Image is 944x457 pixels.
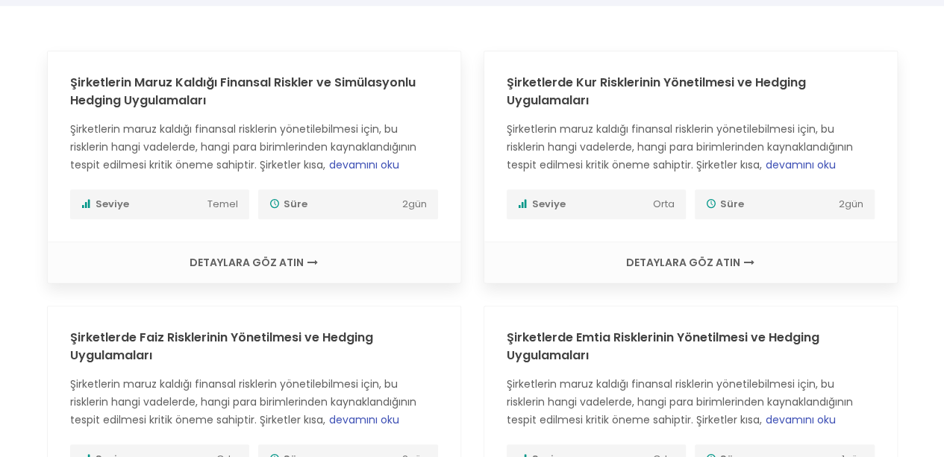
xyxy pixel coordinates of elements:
span: Şirketlerin maruz kaldığı finansal risklerin yönetilebilmesi için, bu risklerin hangi vadelerde, ... [70,122,416,172]
a: Şirketlerde Emtia Risklerinin Yönetilmesi ve Hedging Uygulamaları [507,329,819,364]
span: Süre [269,197,398,212]
a: Şirketlerde Kur Risklerinin Yönetilmesi ve Hedging Uygulamaları [507,74,806,109]
span: Temel [207,197,238,212]
span: Seviye [518,197,650,212]
span: Şirketlerin maruz kaldığı finansal risklerin yönetilebilmesi için, bu risklerin hangi vadelerde, ... [507,376,853,427]
span: Orta [653,197,675,212]
span: devamını oku [766,412,836,427]
span: 2 gün [839,197,863,212]
span: devamını oku [766,157,836,172]
a: DETAYLARA GÖZ ATIN [63,257,446,268]
span: Süre [706,197,835,212]
span: 2 gün [402,197,427,212]
a: Şirketlerin Maruz Kaldığı Finansal Riskler ve Simülasyonlu Hedging Uygulamaları [70,74,416,109]
a: Şirketlerde Faiz Risklerinin Yönetilmesi ve Hedging Uygulamaları [70,329,373,364]
span: Seviye [81,197,204,212]
span: Şirketlerin maruz kaldığı finansal risklerin yönetilebilmesi için, bu risklerin hangi vadelerde, ... [70,376,416,427]
span: devamını oku [329,157,399,172]
a: DETAYLARA GÖZ ATIN [499,257,882,268]
span: Şirketlerin maruz kaldığı finansal risklerin yönetilebilmesi için, bu risklerin hangi vadelerde, ... [507,122,853,172]
span: devamını oku [329,412,399,427]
